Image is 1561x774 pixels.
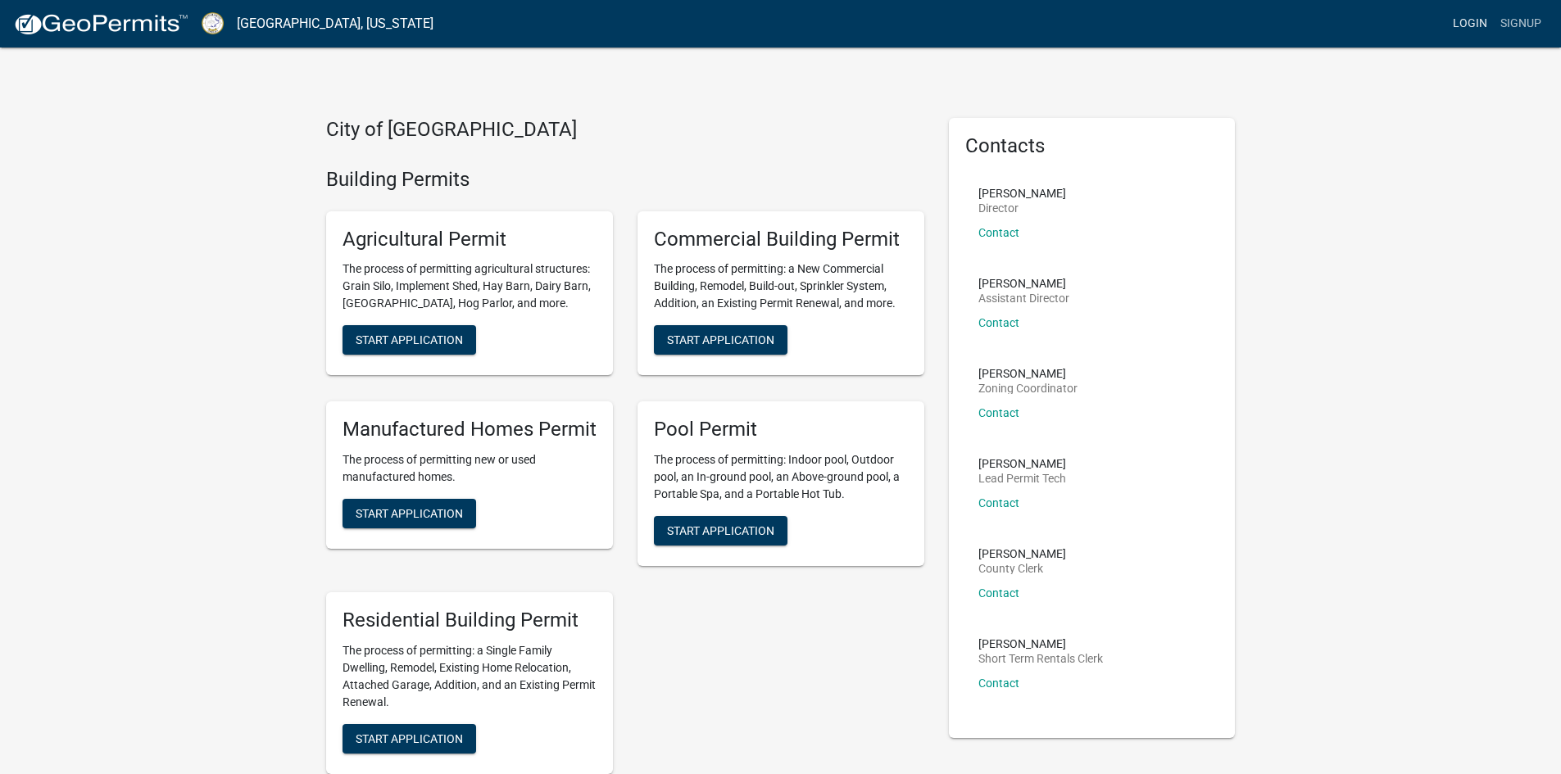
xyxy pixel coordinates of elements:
[1446,8,1494,39] a: Login
[978,368,1078,379] p: [PERSON_NAME]
[654,260,908,312] p: The process of permitting: a New Commercial Building, Remodel, Build-out, Sprinkler System, Addit...
[343,260,597,312] p: The process of permitting agricultural structures: Grain Silo, Implement Shed, Hay Barn, Dairy Ba...
[978,473,1066,484] p: Lead Permit Tech
[654,228,908,251] h5: Commercial Building Permit
[326,168,924,192] h4: Building Permits
[356,507,463,520] span: Start Application
[978,677,1019,690] a: Contact
[978,548,1066,559] p: [PERSON_NAME]
[978,202,1066,214] p: Director
[978,278,1069,289] p: [PERSON_NAME]
[978,188,1066,199] p: [PERSON_NAME]
[202,12,224,34] img: Putnam County, Georgia
[654,451,908,503] p: The process of permitting: Indoor pool, Outdoor pool, an In-ground pool, an Above-ground pool, a ...
[343,451,597,486] p: The process of permitting new or used manufactured homes.
[978,382,1078,394] p: Zoning Coordinator
[343,228,597,251] h5: Agricultural Permit
[356,731,463,745] span: Start Application
[237,10,433,38] a: [GEOGRAPHIC_DATA], [US_STATE]
[343,325,476,355] button: Start Application
[343,642,597,711] p: The process of permitting: a Single Family Dwelling, Remodel, Existing Home Relocation, Attached ...
[654,325,787,355] button: Start Application
[343,609,597,632] h5: Residential Building Permit
[978,563,1066,574] p: County Clerk
[667,333,774,346] span: Start Application
[978,406,1019,419] a: Contact
[667,524,774,537] span: Start Application
[965,134,1219,158] h5: Contacts
[326,118,924,142] h4: City of [GEOGRAPHIC_DATA]
[343,724,476,754] button: Start Application
[978,458,1066,469] p: [PERSON_NAME]
[978,496,1019,509] a: Contact
[654,418,908,441] h5: Pool Permit
[654,516,787,545] button: Start Application
[1494,8,1548,39] a: Signup
[356,333,463,346] span: Start Application
[978,292,1069,304] p: Assistant Director
[978,586,1019,600] a: Contact
[978,653,1103,664] p: Short Term Rentals Clerk
[343,418,597,441] h5: Manufactured Homes Permit
[978,638,1103,650] p: [PERSON_NAME]
[978,226,1019,239] a: Contact
[343,499,476,528] button: Start Application
[978,316,1019,329] a: Contact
